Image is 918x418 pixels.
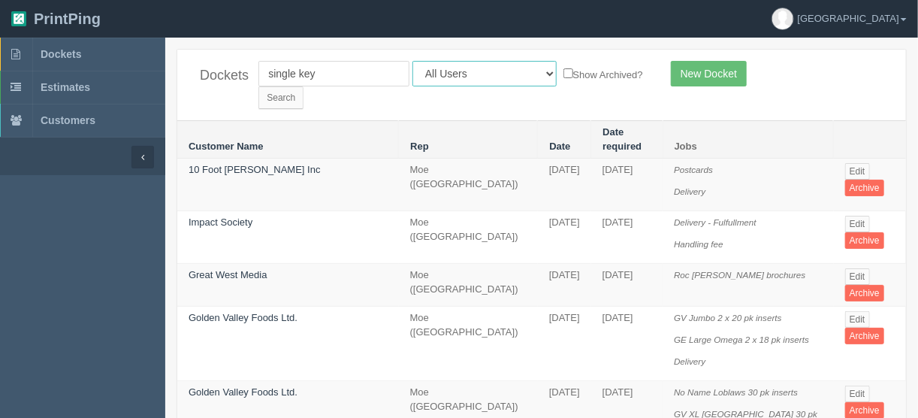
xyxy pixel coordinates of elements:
i: Handling fee [674,239,723,249]
a: Archive [845,328,884,344]
td: Moe ([GEOGRAPHIC_DATA]) [399,211,538,264]
a: Edit [845,386,870,402]
a: Edit [845,311,870,328]
a: New Docket [671,61,747,86]
span: Customers [41,114,95,126]
td: [DATE] [591,159,663,211]
span: Dockets [41,48,81,60]
a: Impact Society [189,217,252,228]
i: No Name Loblaws 30 pk inserts [674,387,798,397]
i: GV Jumbo 2 x 20 pk inserts [674,313,782,323]
td: [DATE] [538,159,591,211]
a: Archive [845,285,884,301]
th: Jobs [663,121,834,159]
a: Date [549,141,570,152]
td: Moe ([GEOGRAPHIC_DATA]) [399,264,538,307]
i: Postcards [674,165,713,174]
a: Golden Valley Foods Ltd. [189,312,297,323]
img: logo-3e63b451c926e2ac314895c53de4908e5d424f24456219fb08d385ab2e579770.png [11,11,26,26]
td: [DATE] [538,307,591,381]
a: Edit [845,163,870,180]
a: Archive [845,232,884,249]
td: [DATE] [591,211,663,264]
td: [DATE] [591,307,663,381]
input: Search [258,86,303,109]
img: avatar_default-7531ab5dedf162e01f1e0bb0964e6a185e93c5c22dfe317fb01d7f8cd2b1632c.jpg [772,8,793,29]
h4: Dockets [200,68,236,83]
label: Show Archived? [563,65,643,83]
td: [DATE] [538,264,591,307]
span: Estimates [41,81,90,93]
a: Archive [845,180,884,196]
i: Delivery [674,186,705,196]
input: Show Archived? [563,68,573,78]
td: [DATE] [591,264,663,307]
a: Edit [845,268,870,285]
a: Golden Valley Foods Ltd. [189,386,297,398]
a: Customer Name [189,141,264,152]
td: [DATE] [538,211,591,264]
td: Moe ([GEOGRAPHIC_DATA]) [399,159,538,211]
a: Edit [845,216,870,232]
i: Roc [PERSON_NAME] brochures [674,270,805,280]
a: Great West Media [189,269,267,280]
a: Rep [410,141,429,152]
i: Delivery [674,356,705,366]
a: Date required [602,126,642,152]
a: 10 Foot [PERSON_NAME] Inc [189,164,321,175]
input: Customer Name [258,61,409,86]
i: GE Large Omega 2 x 18 pk inserts [674,335,809,344]
i: Delivery - Fulfullment [674,217,756,227]
td: Moe ([GEOGRAPHIC_DATA]) [399,307,538,381]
